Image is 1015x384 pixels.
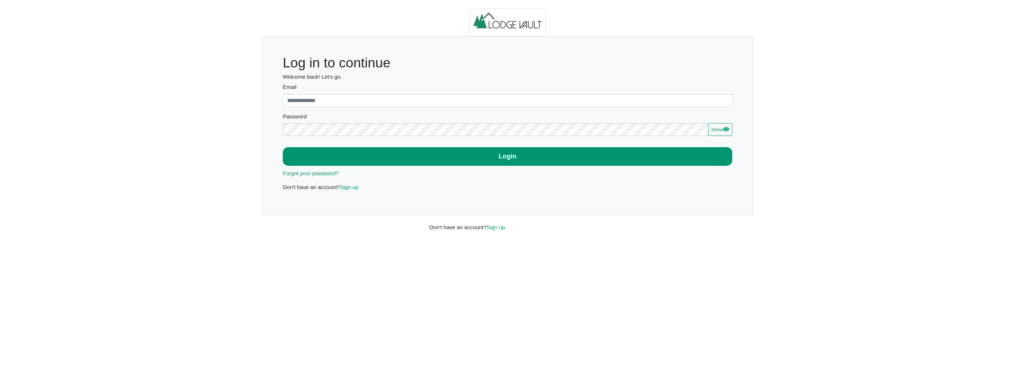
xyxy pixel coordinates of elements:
a: Sign up [340,184,358,190]
svg: eye fill [723,126,729,132]
h6: Welcome back! Let's go. [283,74,732,80]
h1: Log in to continue [283,55,732,71]
p: Don't have an account? [283,183,732,192]
img: logo.2b93711c.jpg [469,8,546,37]
legend: Password [283,113,732,123]
div: Don't have an account? [424,215,591,231]
a: Sign up [487,224,505,230]
label: Email [283,83,732,91]
button: Login [283,147,732,166]
b: Login [499,153,516,160]
button: Showeye fill [708,123,732,136]
a: Forgot your password? [283,170,338,176]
